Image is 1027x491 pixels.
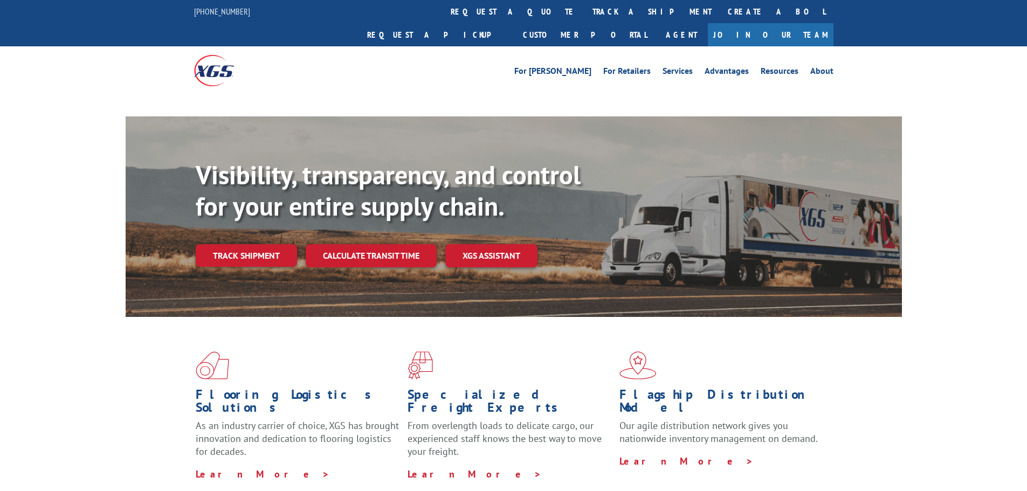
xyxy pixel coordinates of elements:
[663,67,693,79] a: Services
[359,23,515,46] a: Request a pickup
[408,351,433,379] img: xgs-icon-focused-on-flooring-red
[619,419,818,445] span: Our agile distribution network gives you nationwide inventory management on demand.
[408,388,611,419] h1: Specialized Freight Experts
[196,468,330,480] a: Learn More >
[196,244,297,267] a: Track shipment
[196,419,399,458] span: As an industry carrier of choice, XGS has brought innovation and dedication to flooring logistics...
[196,351,229,379] img: xgs-icon-total-supply-chain-intelligence-red
[445,244,537,267] a: XGS ASSISTANT
[761,67,798,79] a: Resources
[619,455,754,467] a: Learn More >
[408,468,542,480] a: Learn More >
[708,23,833,46] a: Join Our Team
[408,419,611,467] p: From overlength loads to delicate cargo, our experienced staff knows the best way to move your fr...
[194,6,250,17] a: [PHONE_NUMBER]
[306,244,437,267] a: Calculate transit time
[619,351,657,379] img: xgs-icon-flagship-distribution-model-red
[619,388,823,419] h1: Flagship Distribution Model
[603,67,651,79] a: For Retailers
[196,158,581,223] b: Visibility, transparency, and control for your entire supply chain.
[514,67,591,79] a: For [PERSON_NAME]
[196,388,399,419] h1: Flooring Logistics Solutions
[810,67,833,79] a: About
[655,23,708,46] a: Agent
[515,23,655,46] a: Customer Portal
[705,67,749,79] a: Advantages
